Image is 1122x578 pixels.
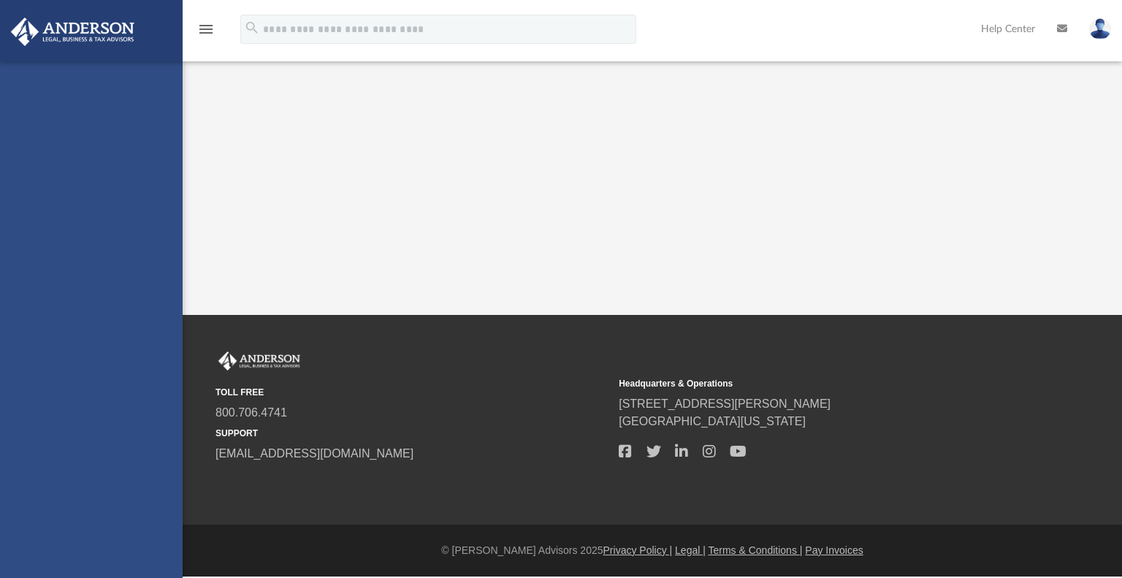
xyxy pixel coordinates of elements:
[215,351,303,370] img: Anderson Advisors Platinum Portal
[215,427,608,440] small: SUPPORT
[709,544,803,556] a: Terms & Conditions |
[197,28,215,38] a: menu
[1089,18,1111,39] img: User Pic
[619,415,806,427] a: [GEOGRAPHIC_DATA][US_STATE]
[805,544,863,556] a: Pay Invoices
[603,544,673,556] a: Privacy Policy |
[619,377,1012,390] small: Headquarters & Operations
[197,20,215,38] i: menu
[675,544,706,556] a: Legal |
[619,398,831,410] a: [STREET_ADDRESS][PERSON_NAME]
[215,406,287,419] a: 800.706.4741
[215,386,608,399] small: TOLL FREE
[215,447,413,460] a: [EMAIL_ADDRESS][DOMAIN_NAME]
[183,543,1122,558] div: © [PERSON_NAME] Advisors 2025
[7,18,139,46] img: Anderson Advisors Platinum Portal
[244,20,260,36] i: search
